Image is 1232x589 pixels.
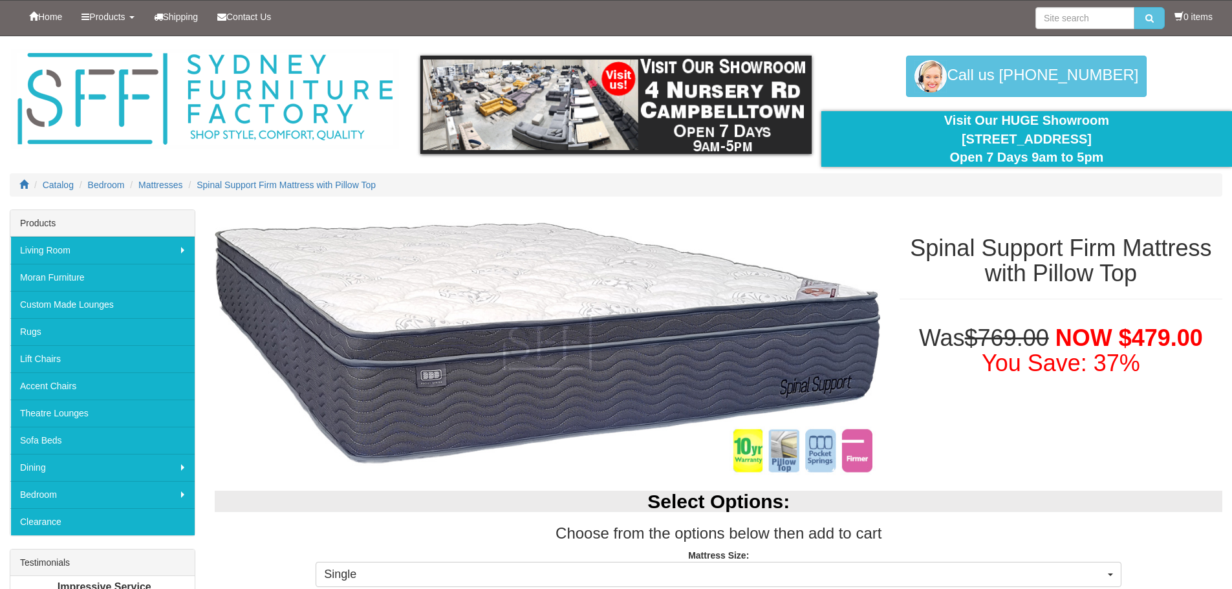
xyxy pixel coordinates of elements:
span: Contact Us [226,12,271,22]
a: Rugs [10,318,195,345]
a: Lift Chairs [10,345,195,372]
h1: Was [900,325,1222,376]
span: Products [89,12,125,22]
a: Theatre Lounges [10,400,195,427]
a: Shipping [144,1,208,33]
a: Dining [10,454,195,481]
a: Bedroom [88,180,125,190]
img: showroom.gif [420,56,812,154]
span: Single [324,566,1105,583]
span: Shipping [163,12,199,22]
button: Single [316,562,1121,588]
a: Clearance [10,508,195,535]
img: Sydney Furniture Factory [11,49,399,149]
a: Spinal Support Firm Mattress with Pillow Top [197,180,376,190]
a: Contact Us [208,1,281,33]
span: NOW $479.00 [1055,325,1203,351]
a: Accent Chairs [10,372,195,400]
div: Products [10,210,195,237]
input: Site search [1035,7,1134,29]
b: Select Options: [647,491,790,512]
a: Mattresses [138,180,182,190]
span: Home [38,12,62,22]
del: $769.00 [965,325,1049,351]
a: Custom Made Lounges [10,291,195,318]
a: Living Room [10,237,195,264]
a: Products [72,1,144,33]
a: Bedroom [10,481,195,508]
li: 0 items [1174,10,1213,23]
div: Testimonials [10,550,195,576]
div: Visit Our HUGE Showroom [STREET_ADDRESS] Open 7 Days 9am to 5pm [831,111,1222,167]
font: You Save: 37% [982,350,1140,376]
a: Catalog [43,180,74,190]
strong: Mattress Size: [688,550,749,561]
h3: Choose from the options below then add to cart [215,525,1222,542]
h1: Spinal Support Firm Mattress with Pillow Top [900,235,1222,286]
a: Home [19,1,72,33]
a: Moran Furniture [10,264,195,291]
a: Sofa Beds [10,427,195,454]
